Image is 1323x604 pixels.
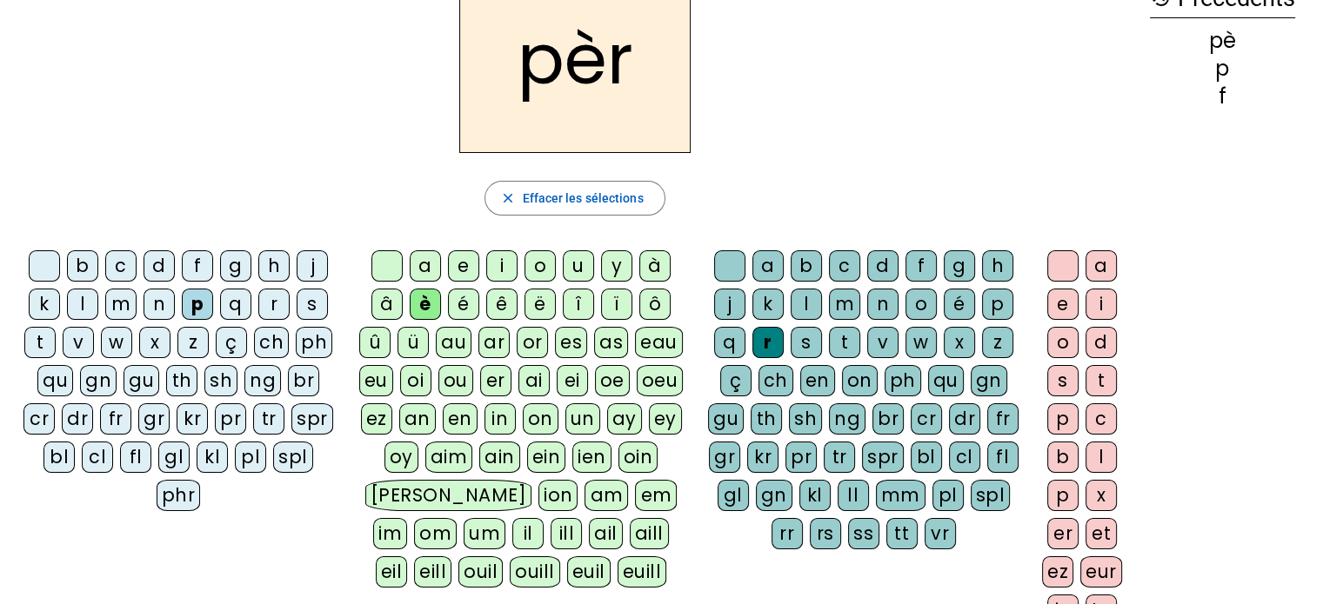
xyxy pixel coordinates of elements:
div: c [829,250,860,282]
div: on [523,403,558,435]
div: euill [618,556,666,587]
div: d [867,250,899,282]
div: ü [398,327,429,358]
div: u [563,250,594,282]
div: fr [987,403,1019,435]
div: ç [216,327,247,358]
div: gu [124,365,159,396]
div: tr [824,441,855,473]
div: as [594,327,628,358]
div: b [791,250,822,282]
div: oe [595,365,630,396]
div: w [101,327,132,358]
div: z [177,327,209,358]
div: a [410,250,441,282]
div: f [905,250,937,282]
div: kr [747,441,778,473]
mat-icon: close [499,190,515,206]
div: oeu [637,365,684,396]
div: oi [400,365,431,396]
div: pr [215,403,246,435]
div: i [486,250,518,282]
div: dr [62,403,93,435]
div: spr [291,403,333,435]
div: gn [80,365,117,396]
div: ion [538,480,578,511]
div: es [555,327,587,358]
div: bl [43,441,75,473]
div: é [448,289,479,320]
div: z [982,327,1013,358]
div: gn [971,365,1007,396]
div: k [752,289,784,320]
div: a [752,250,784,282]
div: j [714,289,745,320]
div: spr [862,441,904,473]
div: ou [438,365,473,396]
div: kl [799,480,831,511]
div: v [63,327,94,358]
div: euil [567,556,611,587]
div: y [601,250,632,282]
div: t [24,327,56,358]
div: spl [971,480,1011,511]
div: l [1086,441,1117,473]
div: fl [120,441,151,473]
div: gu [708,403,744,435]
div: ê [486,289,518,320]
div: x [139,327,170,358]
div: ô [639,289,671,320]
div: um [464,518,505,549]
div: fr [100,403,131,435]
div: ay [607,403,642,435]
div: m [105,289,137,320]
div: tr [253,403,284,435]
div: em [635,480,677,511]
div: i [1086,289,1117,320]
div: e [448,250,479,282]
div: aim [425,441,473,473]
div: gl [158,441,190,473]
div: gl [718,480,749,511]
div: n [144,289,175,320]
div: b [67,250,98,282]
div: dr [949,403,980,435]
div: vr [925,518,956,549]
div: h [982,250,1013,282]
div: ph [296,327,332,358]
div: oy [384,441,418,473]
div: o [525,250,556,282]
div: g [220,250,251,282]
div: û [359,327,391,358]
div: p [1150,58,1295,79]
div: t [829,327,860,358]
div: d [144,250,175,282]
div: om [414,518,457,549]
div: en [800,365,835,396]
div: br [872,403,904,435]
div: ph [885,365,921,396]
div: gn [756,480,792,511]
div: ouill [510,556,559,587]
div: fl [987,441,1019,473]
div: mm [876,480,925,511]
div: eill [414,556,451,587]
button: Effacer les sélections [484,181,665,216]
div: in [484,403,516,435]
div: s [791,327,822,358]
div: eur [1080,556,1122,587]
div: ch [254,327,289,358]
div: q [714,327,745,358]
div: p [182,289,213,320]
div: a [1086,250,1117,282]
div: un [565,403,600,435]
div: qu [37,365,73,396]
div: pl [235,441,266,473]
div: ss [848,518,879,549]
div: ei [557,365,588,396]
div: pr [785,441,817,473]
div: eu [359,365,393,396]
div: k [29,289,60,320]
div: g [944,250,975,282]
div: eau [635,327,683,358]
